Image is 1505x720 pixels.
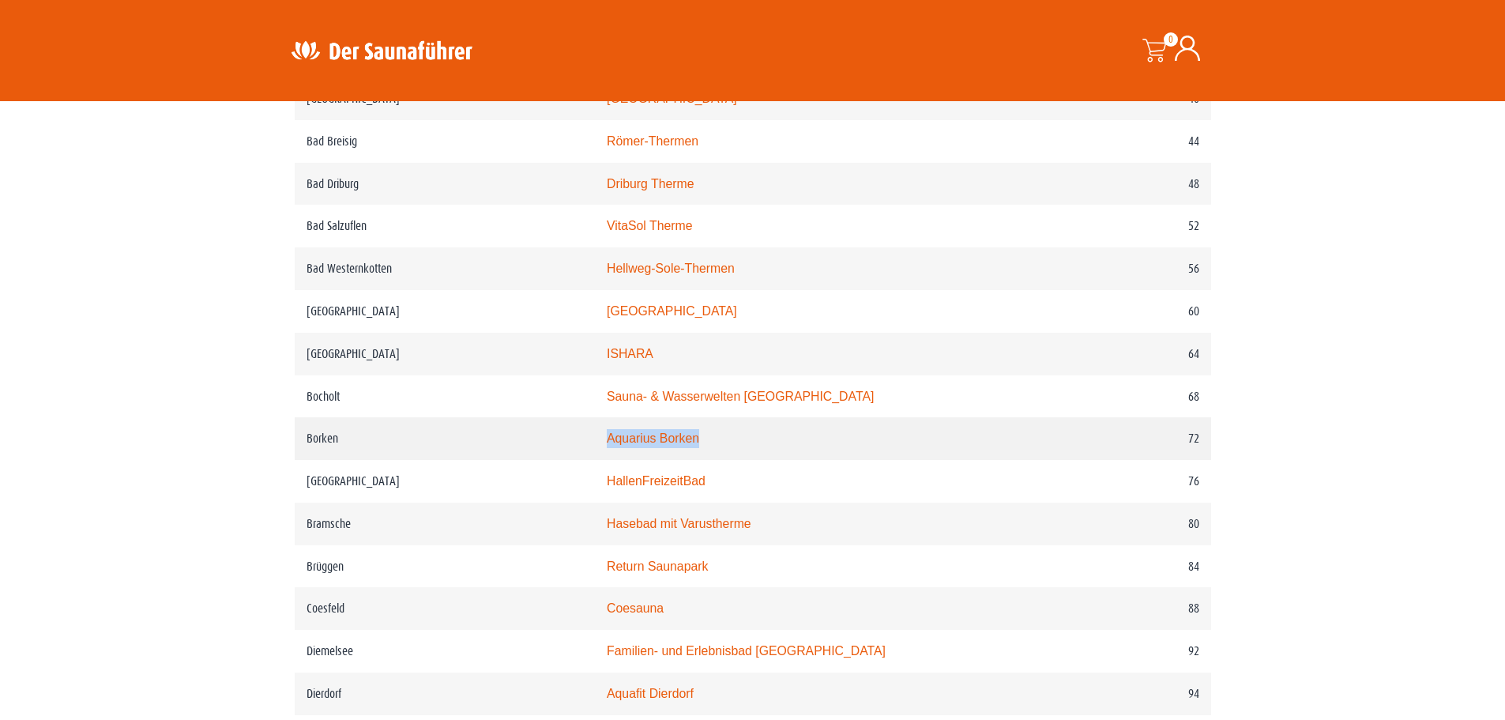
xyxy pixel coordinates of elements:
[607,601,664,615] a: Coesauna
[607,474,705,488] a: HallenFreizeitBad
[607,560,708,573] a: Return Saunapark
[607,347,653,360] a: ISHARA
[1046,290,1210,333] td: 60
[295,247,595,290] td: Bad Westernkotten
[1046,417,1210,460] td: 72
[295,587,595,630] td: Coesfeld
[607,219,693,232] a: VitaSol Therme
[607,134,698,148] a: Römer-Thermen
[1046,205,1210,247] td: 52
[1046,333,1210,375] td: 64
[1046,460,1210,503] td: 76
[607,304,737,318] a: [GEOGRAPHIC_DATA]
[1046,630,1210,673] td: 92
[295,333,595,375] td: [GEOGRAPHIC_DATA]
[1046,120,1210,163] td: 44
[1046,545,1210,588] td: 84
[1046,673,1210,715] td: 94
[295,630,595,673] td: Diemelsee
[1046,587,1210,630] td: 88
[607,687,694,700] a: Aquafit Dierdorf
[295,205,595,247] td: Bad Salzuflen
[1046,503,1210,545] td: 80
[607,262,735,275] a: Hellweg-Sole-Thermen
[1046,375,1210,418] td: 68
[295,163,595,205] td: Bad Driburg
[1164,32,1178,47] span: 0
[295,375,595,418] td: Bocholt
[607,390,874,403] a: Sauna- & Wasserwelten [GEOGRAPHIC_DATA]
[295,417,595,460] td: Borken
[1046,163,1210,205] td: 48
[607,517,751,530] a: Hasebad mit Varustherme
[607,644,886,658] a: Familien- und Erlebnisbad [GEOGRAPHIC_DATA]
[295,545,595,588] td: Brüggen
[295,120,595,163] td: Bad Breisig
[295,673,595,715] td: Dierdorf
[1046,247,1210,290] td: 56
[607,177,694,190] a: Driburg Therme
[295,290,595,333] td: [GEOGRAPHIC_DATA]
[295,460,595,503] td: [GEOGRAPHIC_DATA]
[295,503,595,545] td: Bramsche
[607,432,699,445] a: Aquarius Borken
